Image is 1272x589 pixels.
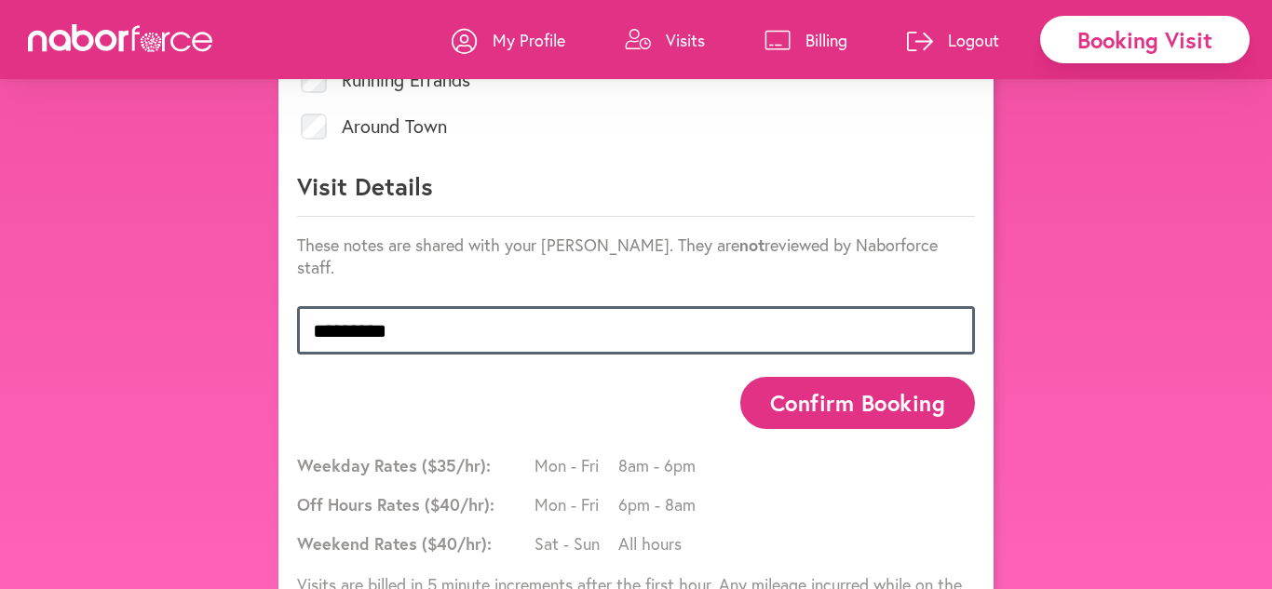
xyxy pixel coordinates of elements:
[618,493,702,515] span: 6pm - 8am
[535,532,618,555] span: Sat - Sun
[666,29,705,51] p: Visits
[948,29,999,51] p: Logout
[618,454,702,476] span: 8am - 6pm
[297,234,975,278] p: These notes are shared with your [PERSON_NAME]. They are reviewed by Naborforce staff.
[493,29,565,51] p: My Profile
[765,12,847,68] a: Billing
[297,454,530,476] span: Weekday Rates
[740,377,975,428] button: Confirm Booking
[618,532,702,555] span: All hours
[297,532,530,555] span: Weekend Rates
[907,12,999,68] a: Logout
[342,117,447,136] label: Around Town
[342,71,470,89] label: Running Errands
[739,234,765,256] strong: not
[422,532,492,555] span: ($ 40 /hr):
[297,493,530,515] span: Off Hours Rates
[297,170,975,217] p: Visit Details
[425,493,494,515] span: ($ 40 /hr):
[1040,16,1250,63] div: Booking Visit
[535,454,618,476] span: Mon - Fri
[452,12,565,68] a: My Profile
[805,29,847,51] p: Billing
[535,493,618,515] span: Mon - Fri
[625,12,705,68] a: Visits
[422,454,491,476] span: ($ 35 /hr):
